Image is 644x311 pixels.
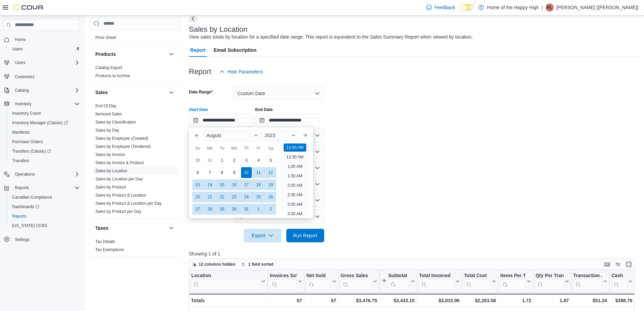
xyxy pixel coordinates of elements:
label: Start Date [189,107,208,112]
button: Reports [7,212,82,221]
div: $51.24 [573,296,607,305]
a: Products to Archive [95,73,130,78]
span: End Of Day [95,103,116,109]
button: Catalog [1,86,82,95]
p: [PERSON_NAME] ([PERSON_NAME]) [556,3,639,12]
nav: Complex example [4,32,80,262]
a: Users [9,45,25,53]
div: Total Cost [464,273,490,290]
div: day-1 [217,155,228,166]
div: Totals [191,296,265,305]
span: Sales by Classification [95,119,136,125]
div: day-29 [217,204,228,215]
a: Transfers [9,157,32,165]
a: Inventory Manager (Classic) [7,118,82,128]
div: Gross Sales [340,273,372,279]
button: Open list of options [315,149,320,154]
div: Products [90,64,181,83]
li: 3:30 AM [285,210,305,218]
span: Reports [9,212,80,220]
h3: Sales [95,89,108,96]
span: Users [12,59,80,67]
a: Sales by Product per Day [95,209,141,214]
div: day-23 [229,192,240,202]
span: Customers [12,72,80,81]
div: Mo [205,143,215,154]
div: day-2 [229,155,240,166]
button: Manifests [7,128,82,137]
p: Home of the Happy High [487,3,539,12]
a: Sales by Invoice [95,152,125,157]
span: 1 field sorted [248,262,273,267]
span: Inventory Count [9,109,80,117]
button: Taxes [95,225,166,231]
p: | [542,3,543,12]
span: Purchase Orders [9,138,80,146]
span: Email Subscription [214,43,257,57]
span: Report [190,43,206,57]
button: Previous Month [192,130,202,141]
div: day-22 [217,192,228,202]
div: View sales totals by location for a specified date range. This report is equivalent to the Sales ... [189,34,473,41]
button: Customers [1,71,82,81]
div: day-7 [205,167,215,178]
a: Catalog Export [95,65,122,70]
div: Items Per Transaction [500,273,526,290]
button: Inventory [12,100,34,108]
button: Operations [12,170,38,178]
span: Canadian Compliance [9,193,80,201]
div: day-8 [217,167,228,178]
div: Button. Open the year selector. 2023 is currently selected. [262,130,298,141]
div: Total Invoiced [419,273,454,290]
span: Transfers (Classic) [12,149,51,154]
div: day-31 [241,204,252,215]
a: Inventory Count [9,109,44,117]
h3: Taxes [95,225,109,231]
button: Inventory Count [7,109,82,118]
div: Net Sold [306,273,331,290]
button: Products [167,50,175,58]
div: day-11 [253,167,264,178]
a: Sales by Product & Location [95,193,146,198]
button: Reports [1,183,82,193]
span: Washington CCRS [9,222,80,230]
div: 67 [270,296,302,305]
div: Tu [217,143,228,154]
div: Cash [612,273,627,290]
li: 2:00 AM [285,181,305,190]
label: End Date [255,107,273,112]
span: Sales by Day [95,128,119,133]
div: Invoices Sold [270,273,296,279]
button: Inventory [1,99,82,109]
button: Home [1,35,82,44]
span: Inventory Manager (Classic) [9,119,80,127]
div: Fr [253,143,264,154]
span: 12 columns hidden [199,262,236,267]
input: Press the down key to enter a popover containing a calendar. Press the escape key to close the po... [189,114,254,127]
div: Rebecca Lemesurier (Durette) [546,3,554,12]
div: day-28 [205,204,215,215]
div: day-31 [205,155,215,166]
a: Canadian Compliance [9,193,55,201]
button: Transaction Average [573,273,607,290]
span: Inventory [12,100,80,108]
div: Qty Per Transaction [535,273,563,279]
ul: Time [280,143,310,215]
button: Display options [614,260,622,268]
div: Total Cost [464,273,490,279]
button: 1 field sorted [239,260,276,268]
a: Sales by Day [95,128,119,133]
img: Cova [14,4,44,11]
button: Canadian Compliance [7,193,82,202]
div: day-3 [241,155,252,166]
span: Catalog [15,88,29,93]
span: 2023 [265,133,275,138]
div: Th [241,143,252,154]
div: day-12 [265,167,276,178]
button: 12 columns hidden [189,260,238,268]
span: RL [547,3,552,12]
span: Tax Exemptions [95,247,124,252]
a: Sales by Location [95,169,127,173]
